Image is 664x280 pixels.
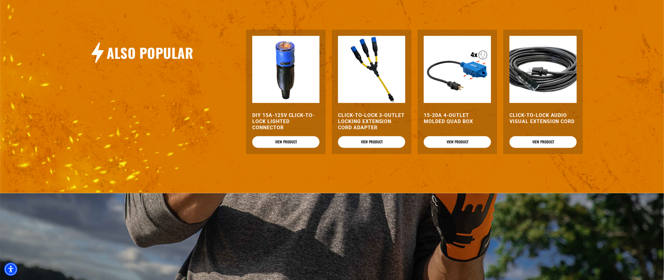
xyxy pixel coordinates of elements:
div: Accessibility Menu [4,262,18,276]
img: black [509,36,577,103]
img: Click-to-Lock 3-Outlet Locking Extension Cord Adapter [338,36,405,103]
img: DIY 15A-125V Click-to-Lock Lighted Connector [252,36,320,103]
a: View Product [424,136,491,148]
h2: Also Popular [107,44,193,62]
a: Click-to-Lock 3-Outlet Locking Extension Cord Adapter [338,112,405,131]
img: 15-20A 4-Outlet Molded Quad Box [424,36,491,103]
a: View Product [338,136,405,148]
a: Click-to-Lock Audio Visual Extension Cord [509,112,577,125]
a: DIY 15A-125V Click-to-Lock Lighted Connector [252,112,320,131]
a: View Product [252,136,320,148]
a: 15-20A 4-Outlet Molded Quad Box [424,112,491,125]
a: View Product [509,136,577,148]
